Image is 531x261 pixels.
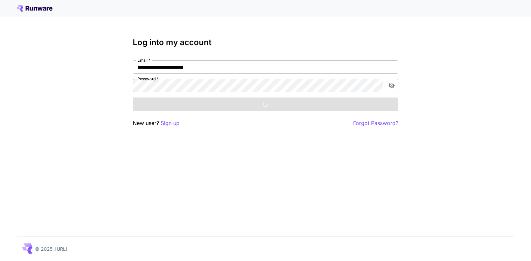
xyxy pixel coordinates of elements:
[137,57,150,63] label: Email
[137,76,159,82] label: Password
[161,119,180,127] button: Sign up
[386,80,398,92] button: toggle password visibility
[133,38,398,47] h3: Log into my account
[35,245,67,252] p: © 2025, [URL]
[133,119,180,127] p: New user?
[353,119,398,127] button: Forgot Password?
